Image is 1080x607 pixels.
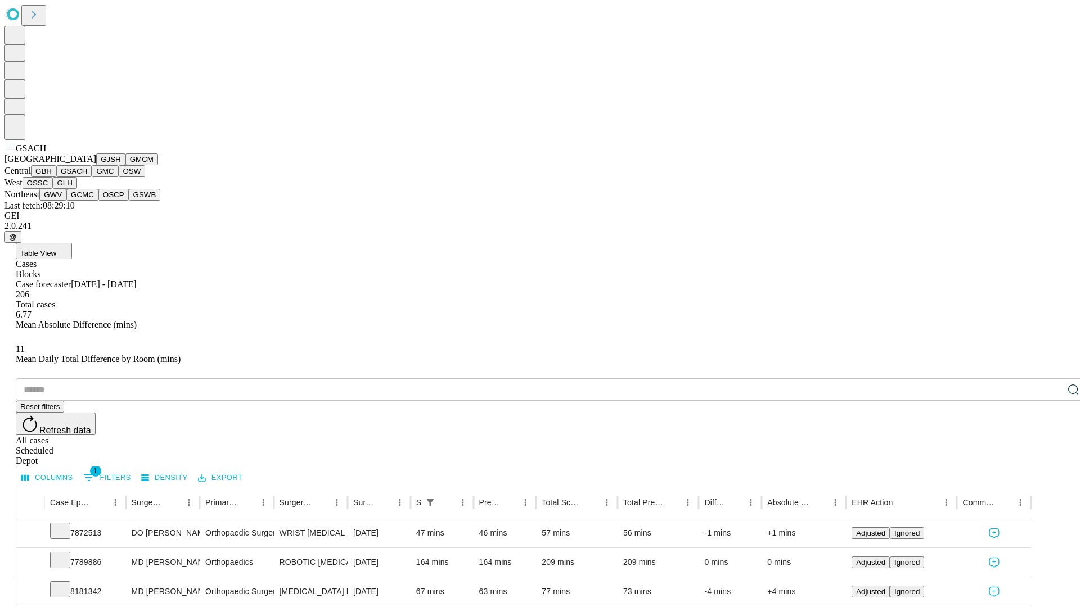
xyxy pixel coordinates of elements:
span: Ignored [894,529,920,537]
span: [GEOGRAPHIC_DATA] [4,154,96,164]
button: Sort [583,495,599,510]
div: 63 mins [479,577,531,606]
span: GSACH [16,143,46,153]
div: 46 mins [479,519,531,547]
span: Ignored [894,587,920,596]
button: OSSC [22,177,53,189]
div: Total Predicted Duration [623,498,664,507]
div: 67 mins [416,577,468,606]
button: Sort [240,495,255,510]
button: Sort [997,495,1012,510]
span: 11 [16,344,24,354]
span: Mean Absolute Difference (mins) [16,320,137,329]
div: Primary Service [205,498,238,507]
div: 0 mins [704,548,756,577]
button: Menu [517,495,533,510]
div: 0 mins [767,548,840,577]
div: Orthopaedic Surgery [205,577,268,606]
div: [DATE] [353,548,405,577]
button: Menu [743,495,759,510]
div: 2.0.241 [4,221,1075,231]
button: GCMC [66,189,98,201]
div: +4 mins [767,577,840,606]
button: Sort [812,495,827,510]
button: Show filters [422,495,438,510]
div: MD [PERSON_NAME] [132,548,194,577]
button: Sort [439,495,455,510]
button: GLH [52,177,76,189]
button: Expand [22,553,39,573]
div: 209 mins [623,548,694,577]
button: Expand [22,582,39,602]
button: Menu [599,495,615,510]
button: Sort [313,495,329,510]
button: Refresh data [16,413,96,435]
div: Total Scheduled Duration [542,498,582,507]
button: Sort [376,495,392,510]
div: Comments [962,498,995,507]
button: Sort [165,495,181,510]
span: Central [4,166,31,175]
div: [DATE] [353,577,405,606]
span: Refresh data [39,425,91,435]
button: GBH [31,165,56,177]
div: 164 mins [479,548,531,577]
span: Reset filters [20,402,60,411]
span: Mean Daily Total Difference by Room (mins) [16,354,181,364]
div: +1 mins [767,519,840,547]
button: GWV [39,189,66,201]
button: Menu [392,495,408,510]
button: Adjusted [852,556,890,568]
button: Expand [22,524,39,543]
div: Orthopaedics [205,548,268,577]
span: 6.77 [16,310,31,319]
span: Total cases [16,300,55,309]
button: OSW [119,165,146,177]
button: @ [4,231,21,243]
span: Adjusted [856,587,885,596]
div: [MEDICAL_DATA] LEG,KNEE, ANKLE DEEP [280,577,342,606]
button: Menu [107,495,123,510]
div: Surgery Date [353,498,375,507]
div: 164 mins [416,548,468,577]
button: Menu [938,495,954,510]
button: Table View [16,243,72,259]
button: Menu [181,495,197,510]
button: Menu [680,495,696,510]
div: ROBOTIC [MEDICAL_DATA] KNEE TOTAL [280,548,342,577]
div: Surgery Name [280,498,312,507]
div: 77 mins [542,577,612,606]
div: Difference [704,498,726,507]
button: GSWB [129,189,161,201]
button: Adjusted [852,586,890,597]
span: Adjusted [856,558,885,567]
div: EHR Action [852,498,893,507]
div: Case Epic Id [50,498,91,507]
span: @ [9,233,17,241]
div: Scheduled In Room Duration [416,498,421,507]
div: 73 mins [623,577,694,606]
div: 209 mins [542,548,612,577]
button: Menu [1012,495,1028,510]
button: Menu [255,495,271,510]
button: Density [138,469,191,487]
div: 57 mins [542,519,612,547]
div: 47 mins [416,519,468,547]
button: GSACH [56,165,92,177]
span: 1 [90,465,101,477]
button: Ignored [890,586,924,597]
div: DO [PERSON_NAME] [PERSON_NAME] Do [132,519,194,547]
button: Menu [827,495,843,510]
div: -4 mins [704,577,756,606]
span: Ignored [894,558,920,567]
div: 1 active filter [422,495,438,510]
button: Show filters [80,469,134,487]
button: Sort [502,495,517,510]
div: Surgeon Name [132,498,164,507]
span: Northeast [4,189,39,199]
span: West [4,178,22,187]
button: GMC [92,165,118,177]
button: OSCP [98,189,129,201]
div: 7789886 [50,548,120,577]
div: WRIST [MEDICAL_DATA] SURGERY RELEASE TRANSVERSE [MEDICAL_DATA] LIGAMENT [280,519,342,547]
